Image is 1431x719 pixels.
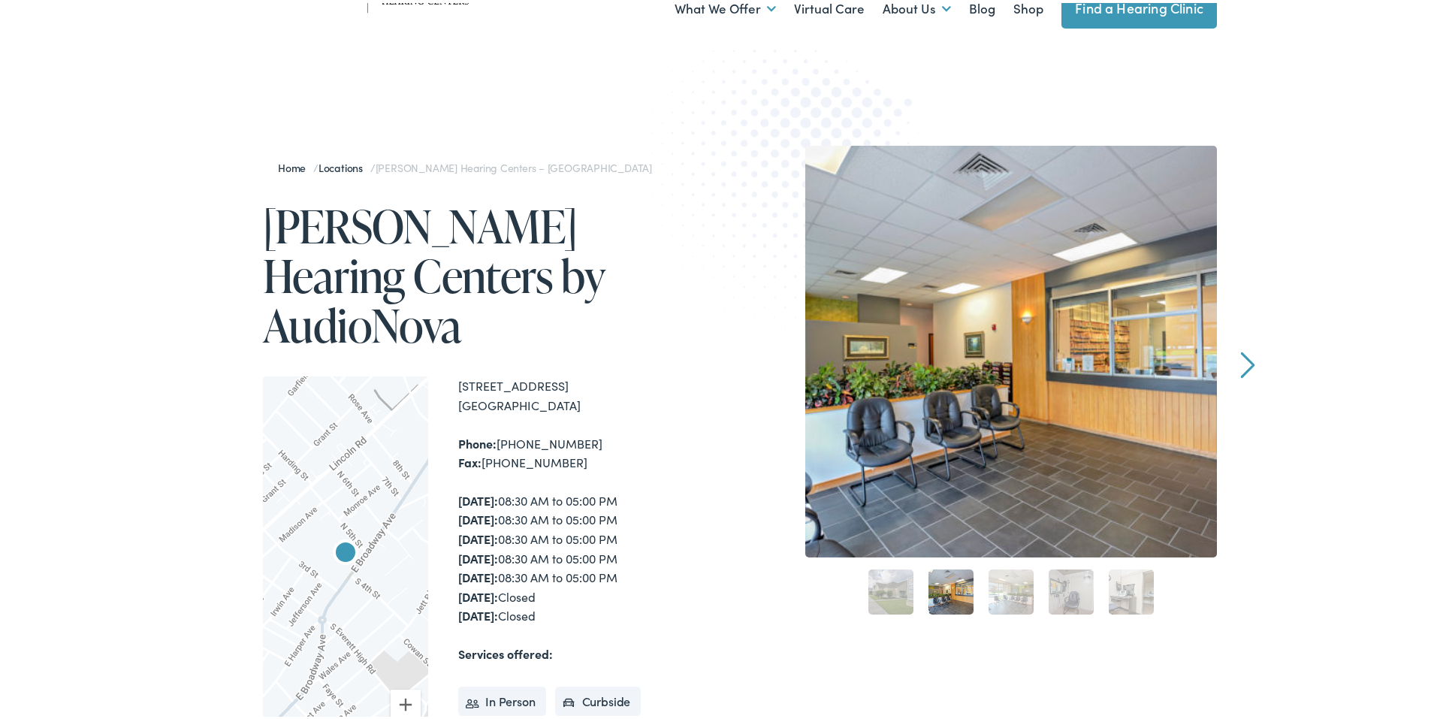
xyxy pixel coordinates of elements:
[928,566,974,612] a: 2
[458,585,498,602] strong: [DATE]:
[458,684,546,714] li: In Person
[458,604,498,621] strong: [DATE]:
[458,547,498,563] strong: [DATE]:
[458,488,721,623] div: 08:30 AM to 05:00 PM 08:30 AM to 05:00 PM 08:30 AM to 05:00 PM 08:30 AM to 05:00 PM 08:30 AM to 0...
[263,198,721,347] h1: [PERSON_NAME] Hearing Centers by AudioNova
[1241,349,1255,376] a: Next
[1109,566,1154,612] a: 5
[278,157,313,172] a: Home
[391,687,421,717] button: Zoom in
[278,157,652,172] span: / /
[458,451,482,467] strong: Fax:
[868,566,913,612] a: 1
[458,431,721,470] div: [PHONE_NUMBER] [PHONE_NUMBER]
[458,373,721,412] div: [STREET_ADDRESS] [GEOGRAPHIC_DATA]
[768,349,783,376] a: Prev
[319,157,370,172] a: Locations
[458,566,498,582] strong: [DATE]:
[989,566,1034,612] a: 3
[458,508,498,524] strong: [DATE]:
[458,489,498,506] strong: [DATE]:
[555,684,642,714] li: Curbside
[458,432,497,449] strong: Phone:
[1049,566,1094,612] a: 4
[458,527,498,544] strong: [DATE]:
[458,642,553,659] strong: Services offered:
[376,157,652,172] span: [PERSON_NAME] Hearing Centers – [GEOGRAPHIC_DATA]
[328,533,364,569] div: Taylor Hearing Centers by AudioNova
